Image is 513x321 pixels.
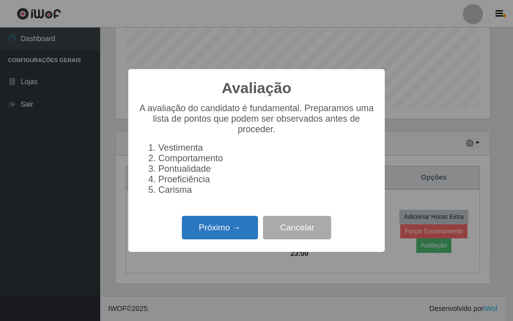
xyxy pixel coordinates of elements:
li: Comportamento [158,153,375,164]
button: Cancelar [263,216,331,239]
p: A avaliação do candidato é fundamental. Preparamos uma lista de pontos que podem ser observados a... [138,103,375,135]
button: Próximo → [182,216,258,239]
h2: Avaliação [222,79,292,97]
li: Vestimenta [158,143,375,153]
li: Proeficiência [158,174,375,185]
li: Carisma [158,185,375,195]
li: Pontualidade [158,164,375,174]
